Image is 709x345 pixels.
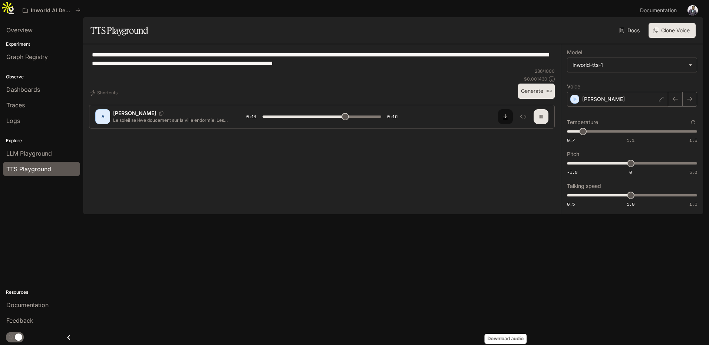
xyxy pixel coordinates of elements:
div: inworld-tts-1 [573,61,685,69]
span: 0:11 [246,113,257,120]
button: Download audio [498,109,513,124]
p: Inworld AI Demos [31,7,72,14]
span: 0:16 [387,113,398,120]
p: Temperature [567,120,598,125]
img: tab_keywords_by_traffic_grey.svg [74,43,80,49]
p: [PERSON_NAME] [582,95,625,103]
div: Domain: [URL] [19,19,53,25]
p: 286 / 1000 [535,68,555,74]
a: Documentation [637,3,682,18]
span: 5.0 [689,169,697,175]
div: inworld-tts-1 [567,58,697,72]
button: All workspaces [19,3,84,18]
p: Model [567,50,582,55]
p: Le soleil se lève doucement sur la ville endormie. Les rues sont [MEDICAL_DATA] calmes, mais bien... [113,117,228,123]
span: 0.5 [567,201,575,207]
div: Download audio [485,334,527,344]
button: Copy Voice ID [156,111,166,115]
span: -5.0 [567,169,577,175]
span: 1.5 [689,201,697,207]
button: Shortcuts [89,87,121,99]
button: Generate⌘⏎ [518,84,555,99]
h1: TTS Playground [90,23,148,38]
p: Talking speed [567,183,601,189]
span: Documentation [640,6,677,15]
div: Domain Overview [28,44,66,49]
span: 0.7 [567,137,575,143]
div: v 4.0.25 [21,12,36,18]
a: Docs [618,23,643,38]
span: 1.0 [627,201,634,207]
img: User avatar [687,5,698,16]
img: logo_orange.svg [12,12,18,18]
p: [PERSON_NAME] [113,110,156,117]
p: Pitch [567,152,579,157]
img: tab_domain_overview_orange.svg [20,43,26,49]
button: User avatar [685,3,700,18]
button: Inspect [516,109,531,124]
span: 1.5 [689,137,697,143]
p: $ 0.001430 [524,76,547,82]
button: Clone Voice [649,23,696,38]
span: 1.1 [627,137,634,143]
div: A [97,111,109,123]
button: Reset to default [689,118,697,126]
img: website_grey.svg [12,19,18,25]
p: Voice [567,84,580,89]
div: Keywords by Traffic [82,44,125,49]
p: ⌘⏎ [546,89,552,94]
span: 0 [629,169,632,175]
